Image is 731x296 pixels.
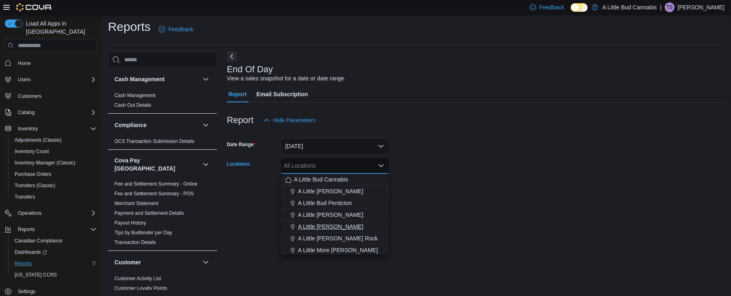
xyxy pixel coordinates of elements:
[201,160,211,169] button: Cova Pay [GEOGRAPHIC_DATA]
[11,135,65,145] a: Adjustments (Classic)
[18,125,38,132] span: Inventory
[155,21,196,37] a: Feedback
[201,120,211,130] button: Compliance
[114,156,199,173] h3: Cova Pay [GEOGRAPHIC_DATA]
[11,259,35,268] a: Reports
[8,191,100,203] button: Transfers
[114,75,165,83] h3: Cash Management
[8,134,100,146] button: Adjustments (Classic)
[201,74,211,84] button: Cash Management
[666,2,673,12] span: TS
[11,147,97,156] span: Inventory Count
[2,207,100,219] button: Operations
[571,3,588,12] input: Dark Mode
[15,108,97,117] span: Catalog
[602,2,657,12] p: A Little Bud Cannabis
[8,146,100,157] button: Inventory Count
[280,197,389,209] button: A Little Bud Penticton
[18,109,35,116] span: Catalog
[15,124,97,134] span: Inventory
[114,93,155,98] a: Cash Management
[15,171,52,177] span: Purchase Orders
[114,201,158,206] a: Merchant Statement
[114,102,151,108] a: Cash Out Details
[15,58,97,68] span: Home
[114,138,194,144] a: OCS Transaction Submission Details
[18,288,35,295] span: Settings
[298,187,363,195] span: A Little [PERSON_NAME]
[2,74,100,85] button: Users
[8,246,100,258] a: Dashboards
[11,247,50,257] a: Dashboards
[298,211,363,219] span: A Little [PERSON_NAME]
[2,224,100,235] button: Reports
[280,174,389,268] div: Choose from the following options
[660,2,662,12] p: |
[298,223,363,231] span: A Little [PERSON_NAME]
[8,258,100,269] button: Reports
[114,92,155,99] span: Cash Management
[294,175,348,184] span: A Little Bud Cannabis
[298,199,352,207] span: A Little Bud Penticton
[15,238,63,244] span: Canadian Compliance
[15,75,34,84] button: Users
[11,169,97,179] span: Purchase Orders
[298,246,378,254] span: A Little More [PERSON_NAME]
[15,260,32,267] span: Reports
[280,186,389,197] button: A Little [PERSON_NAME]
[15,91,45,101] a: Customers
[11,135,97,145] span: Adjustments (Classic)
[108,179,217,251] div: Cova Pay [GEOGRAPHIC_DATA]
[280,174,389,186] button: A Little Bud Cannabis
[8,169,100,180] button: Purchase Orders
[15,194,35,200] span: Transfers
[378,162,384,169] button: Close list of options
[15,75,97,84] span: Users
[18,226,35,233] span: Reports
[114,75,199,83] button: Cash Management
[227,52,237,61] button: Next
[11,169,55,179] a: Purchase Orders
[114,121,147,129] h3: Compliance
[114,138,194,145] span: OCS Transaction Submission Details
[280,209,389,221] button: A Little [PERSON_NAME]
[11,158,97,168] span: Inventory Manager (Classic)
[15,249,47,255] span: Dashboards
[15,272,57,278] span: [US_STATE] CCRS
[114,210,184,216] span: Payment and Settlement Details
[227,141,256,148] label: Date Range
[678,2,725,12] p: [PERSON_NAME]
[539,3,564,11] span: Feedback
[15,58,34,68] a: Home
[15,91,97,101] span: Customers
[18,76,30,83] span: Users
[8,269,100,281] button: [US_STATE] CCRS
[280,221,389,233] button: A Little [PERSON_NAME]
[227,74,346,83] div: View a sales snapshot for a date or date range.
[8,180,100,191] button: Transfers (Classic)
[15,108,38,117] button: Catalog
[114,181,198,187] a: Fee and Settlement Summary - Online
[280,233,389,244] button: A Little [PERSON_NAME] Rock
[15,137,62,143] span: Adjustments (Classic)
[15,182,55,189] span: Transfers (Classic)
[15,225,38,234] button: Reports
[8,157,100,169] button: Inventory Manager (Classic)
[114,285,167,291] a: Customer Loyalty Points
[15,208,45,218] button: Operations
[114,230,172,236] a: Tips by Budtender per Day
[114,121,199,129] button: Compliance
[15,225,97,234] span: Reports
[114,239,156,246] span: Transaction Details
[15,124,41,134] button: Inventory
[201,257,211,267] button: Customer
[168,25,193,33] span: Feedback
[16,3,52,11] img: Cova
[227,115,254,125] h3: Report
[114,240,156,245] a: Transaction Details
[8,235,100,246] button: Canadian Compliance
